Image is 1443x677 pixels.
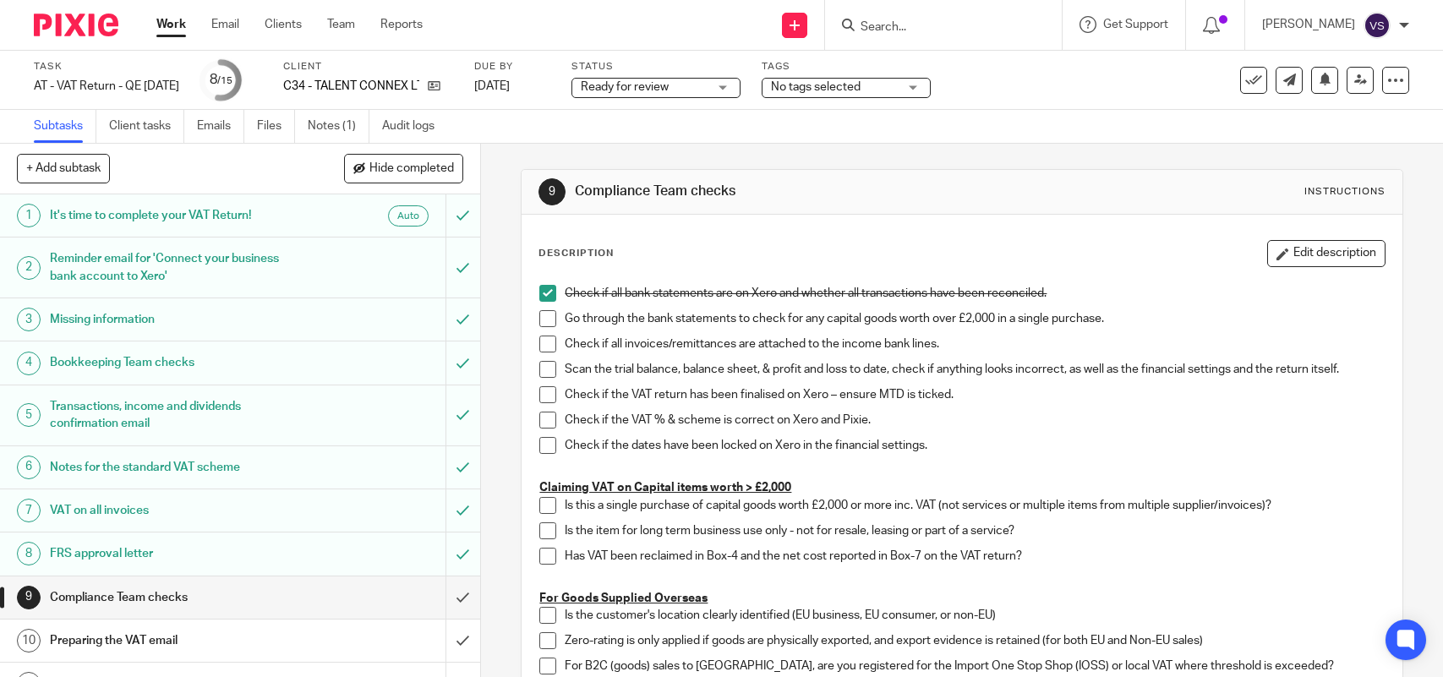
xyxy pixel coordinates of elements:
[474,80,510,92] span: [DATE]
[565,497,1384,514] p: Is this a single purchase of capital goods worth £2,000 or more inc. VAT (not services or multipl...
[762,60,931,74] label: Tags
[50,307,303,332] h1: Missing information
[1267,240,1386,267] button: Edit description
[538,247,614,260] p: Description
[50,541,303,566] h1: FRS approval letter
[565,412,1384,429] p: Check if the VAT % & scheme is correct on Xero and Pixie.
[17,456,41,479] div: 6
[156,16,186,33] a: Work
[571,60,741,74] label: Status
[34,60,179,74] label: Task
[109,110,184,143] a: Client tasks
[50,246,303,289] h1: Reminder email for 'Connect your business bank account to Xero'
[283,78,419,95] p: C34 - TALENT CONNEX LTD
[565,285,1384,302] p: Check if all bank statements are on Xero and whether all transactions have been reconciled.
[17,352,41,375] div: 4
[565,361,1384,378] p: Scan the trial balance, balance sheet, & profit and loss to date, check if anything looks incorre...
[539,482,791,494] u: Claiming VAT on Capital items worth > £2,000
[210,70,232,90] div: 8
[565,386,1384,403] p: Check if the VAT return has been finalised on Xero – ensure MTD is ticked.
[217,76,232,85] small: /15
[50,628,303,653] h1: Preparing the VAT email
[771,81,861,93] span: No tags selected
[369,162,454,176] span: Hide completed
[17,403,41,427] div: 5
[388,205,429,227] div: Auto
[565,658,1384,674] p: For B2C (goods) sales to [GEOGRAPHIC_DATA], are you registered for the Import One Stop Shop (IOSS...
[34,110,96,143] a: Subtasks
[565,336,1384,352] p: Check if all invoices/remittances are attached to the income bank lines.
[565,632,1384,649] p: Zero-rating is only applied if goods are physically exported, and export evidence is retained (fo...
[308,110,369,143] a: Notes (1)
[327,16,355,33] a: Team
[50,350,303,375] h1: Bookkeeping Team checks
[283,60,453,74] label: Client
[34,14,118,36] img: Pixie
[17,499,41,522] div: 7
[197,110,244,143] a: Emails
[17,204,41,227] div: 1
[1262,16,1355,33] p: [PERSON_NAME]
[1304,185,1386,199] div: Instructions
[50,455,303,480] h1: Notes for the standard VAT scheme
[1103,19,1168,30] span: Get Support
[17,542,41,565] div: 8
[34,78,179,95] div: AT - VAT Return - QE [DATE]
[50,394,303,437] h1: Transactions, income and dividends confirmation email
[565,310,1384,327] p: Go through the bank statements to check for any capital goods worth over £2,000 in a single purch...
[257,110,295,143] a: Files
[344,154,463,183] button: Hide completed
[539,592,708,604] u: For Goods Supplied Overseas
[1364,12,1391,39] img: svg%3E
[17,154,110,183] button: + Add subtask
[265,16,302,33] a: Clients
[17,308,41,331] div: 3
[565,522,1384,539] p: Is the item for long term business use only - not for resale, leasing or part of a service?
[380,16,423,33] a: Reports
[581,81,669,93] span: Ready for review
[211,16,239,33] a: Email
[859,20,1011,35] input: Search
[538,178,566,205] div: 9
[565,437,1384,454] p: Check if the dates have been locked on Xero in the financial settings.
[50,498,303,523] h1: VAT on all invoices
[17,586,41,609] div: 9
[50,585,303,610] h1: Compliance Team checks
[565,607,1384,624] p: Is the customer's location clearly identified (EU business, EU consumer, or non-EU)
[34,78,179,95] div: AT - VAT Return - QE 31-08-2025
[382,110,447,143] a: Audit logs
[50,203,303,228] h1: It's time to complete your VAT Return!
[474,60,550,74] label: Due by
[17,629,41,652] div: 10
[17,256,41,280] div: 2
[575,183,998,200] h1: Compliance Team checks
[565,548,1384,565] p: Has VAT been reclaimed in Box-4 and the net cost reported in Box-7 on the VAT return?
